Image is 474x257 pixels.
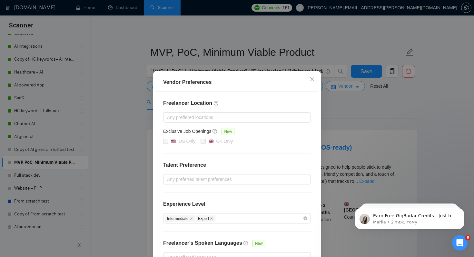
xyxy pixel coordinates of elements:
span: Intermediate [165,215,195,222]
div: US Only [179,138,195,145]
iframe: Intercom notifications повідомлення [345,194,474,240]
img: 🇬🇧 [209,139,213,143]
span: close [310,77,315,82]
h4: Freelancer's Spoken Languages [163,239,242,247]
button: Close [303,71,321,88]
span: New [252,240,265,247]
span: question-circle [243,241,249,246]
div: UK Only [216,138,233,145]
span: 8 [465,235,470,240]
img: 🇺🇸 [171,139,176,143]
div: Vendor Preferences [163,78,311,86]
span: Expert [196,215,216,222]
h4: Freelancer Location [163,99,311,107]
span: question-circle [212,129,218,134]
iframe: Intercom live chat [452,235,468,251]
h4: Experience Level [163,200,205,208]
span: New [222,128,234,135]
span: close [190,217,193,220]
span: question-circle [214,101,219,106]
span: close [210,217,213,220]
span: close-circle [303,216,307,220]
h4: Talent Preference [163,161,311,169]
h5: Exclusive Job Openings [163,128,211,135]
